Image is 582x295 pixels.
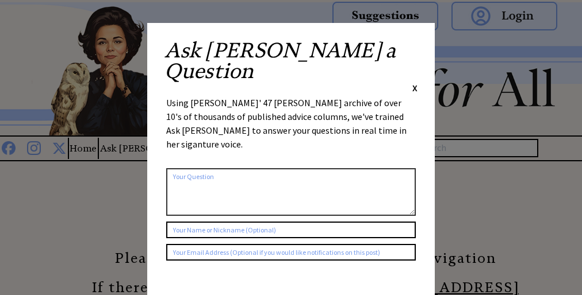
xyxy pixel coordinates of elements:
div: Using [PERSON_NAME]' 47 [PERSON_NAME] archive of over 10's of thousands of published advice colum... [166,96,416,162]
h2: Ask [PERSON_NAME] a Question [164,40,418,81]
input: Your Name or Nickname (Optional) [166,222,416,238]
span: X [412,82,418,94]
input: Your Email Address (Optional if you would like notifications on this post) [166,244,416,261]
